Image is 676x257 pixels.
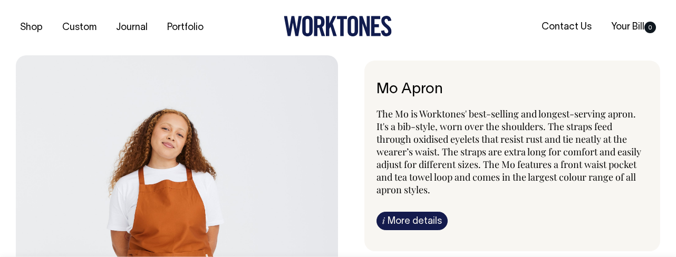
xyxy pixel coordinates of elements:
[16,19,47,36] a: Shop
[607,18,660,36] a: Your Bill0
[376,82,648,98] h6: Mo Apron
[382,215,385,226] span: i
[644,22,656,33] span: 0
[58,19,101,36] a: Custom
[537,18,596,36] a: Contact Us
[376,212,448,230] a: iMore details
[163,19,208,36] a: Portfolio
[376,107,641,196] span: The Mo is Worktones' best-selling and longest-serving apron. It's a bib-style, worn over the shou...
[112,19,152,36] a: Journal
